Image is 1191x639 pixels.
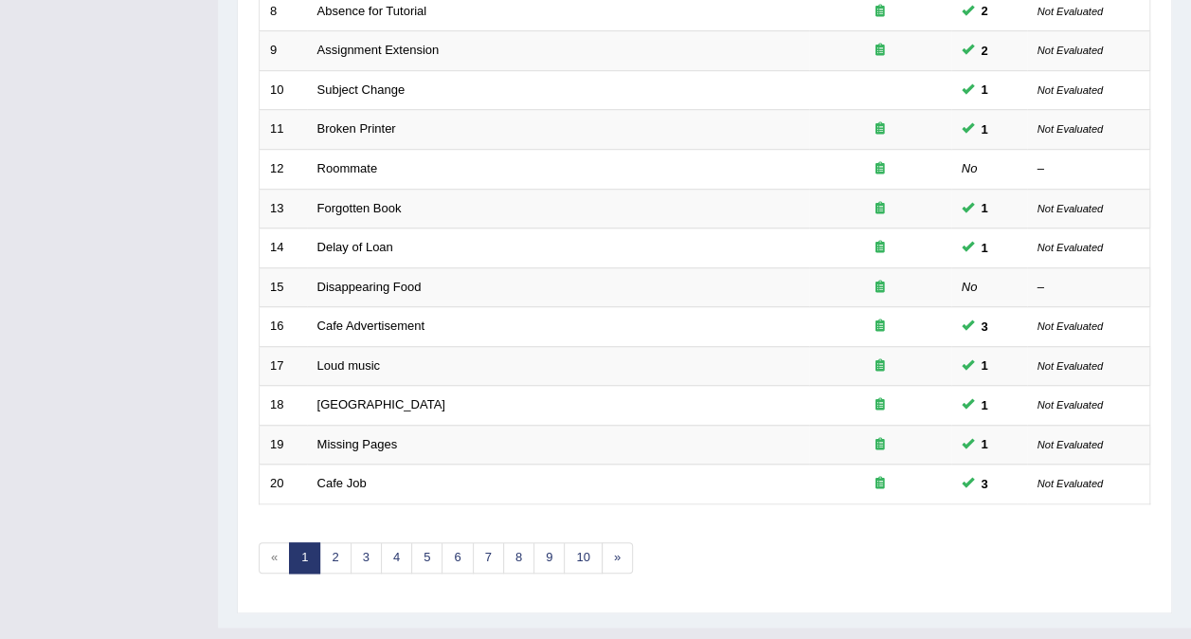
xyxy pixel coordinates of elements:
a: 6 [442,542,473,574]
div: Exam occurring question [820,318,941,336]
a: 10 [564,542,602,574]
a: 2 [319,542,351,574]
span: You can still take this question [974,119,996,139]
td: 15 [260,267,307,307]
td: 17 [260,346,307,386]
div: Exam occurring question [820,42,941,60]
div: Exam occurring question [820,3,941,21]
a: 5 [411,542,442,574]
a: Disappearing Food [317,280,422,294]
div: Exam occurring question [820,120,941,138]
a: Cafe Advertisement [317,319,424,333]
a: Cafe Job [317,476,367,490]
em: No [962,161,978,175]
span: You can still take this question [974,317,996,337]
a: 9 [533,542,565,574]
span: You can still take this question [974,395,996,415]
div: Exam occurring question [820,475,941,493]
small: Not Evaluated [1038,45,1103,56]
a: 7 [473,542,504,574]
a: Subject Change [317,82,406,97]
div: Exam occurring question [820,239,941,257]
td: 20 [260,465,307,504]
small: Not Evaluated [1038,360,1103,372]
a: Broken Printer [317,121,396,136]
a: Loud music [317,358,380,373]
td: 16 [260,307,307,347]
small: Not Evaluated [1038,399,1103,411]
td: 10 [260,70,307,110]
span: You can still take this question [974,474,996,494]
a: Absence for Tutorial [317,4,427,18]
td: 9 [260,31,307,71]
div: Exam occurring question [820,436,941,454]
small: Not Evaluated [1038,242,1103,253]
span: You can still take this question [974,198,996,218]
small: Not Evaluated [1038,439,1103,450]
em: No [962,280,978,294]
div: Exam occurring question [820,357,941,375]
a: 3 [351,542,382,574]
small: Not Evaluated [1038,84,1103,96]
div: – [1038,160,1140,178]
td: 12 [260,149,307,189]
a: 4 [381,542,412,574]
small: Not Evaluated [1038,320,1103,332]
a: Forgotten Book [317,201,402,215]
span: You can still take this question [974,80,996,100]
td: 19 [260,425,307,465]
a: 1 [289,542,320,574]
span: You can still take this question [974,434,996,454]
a: 8 [503,542,534,574]
a: Assignment Extension [317,43,440,57]
span: « [259,542,290,574]
div: Exam occurring question [820,200,941,218]
small: Not Evaluated [1038,123,1103,135]
span: You can still take this question [974,356,996,375]
a: Missing Pages [317,437,398,451]
a: Delay of Loan [317,240,393,254]
a: Roommate [317,161,378,175]
small: Not Evaluated [1038,478,1103,489]
small: Not Evaluated [1038,6,1103,17]
a: » [602,542,633,574]
td: 14 [260,228,307,268]
div: – [1038,279,1140,297]
span: You can still take this question [974,1,996,21]
a: [GEOGRAPHIC_DATA] [317,397,445,411]
div: Exam occurring question [820,160,941,178]
small: Not Evaluated [1038,203,1103,214]
td: 13 [260,189,307,228]
span: You can still take this question [974,238,996,258]
div: Exam occurring question [820,279,941,297]
td: 11 [260,110,307,150]
td: 18 [260,386,307,426]
div: Exam occurring question [820,396,941,414]
span: You can still take this question [974,41,996,61]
